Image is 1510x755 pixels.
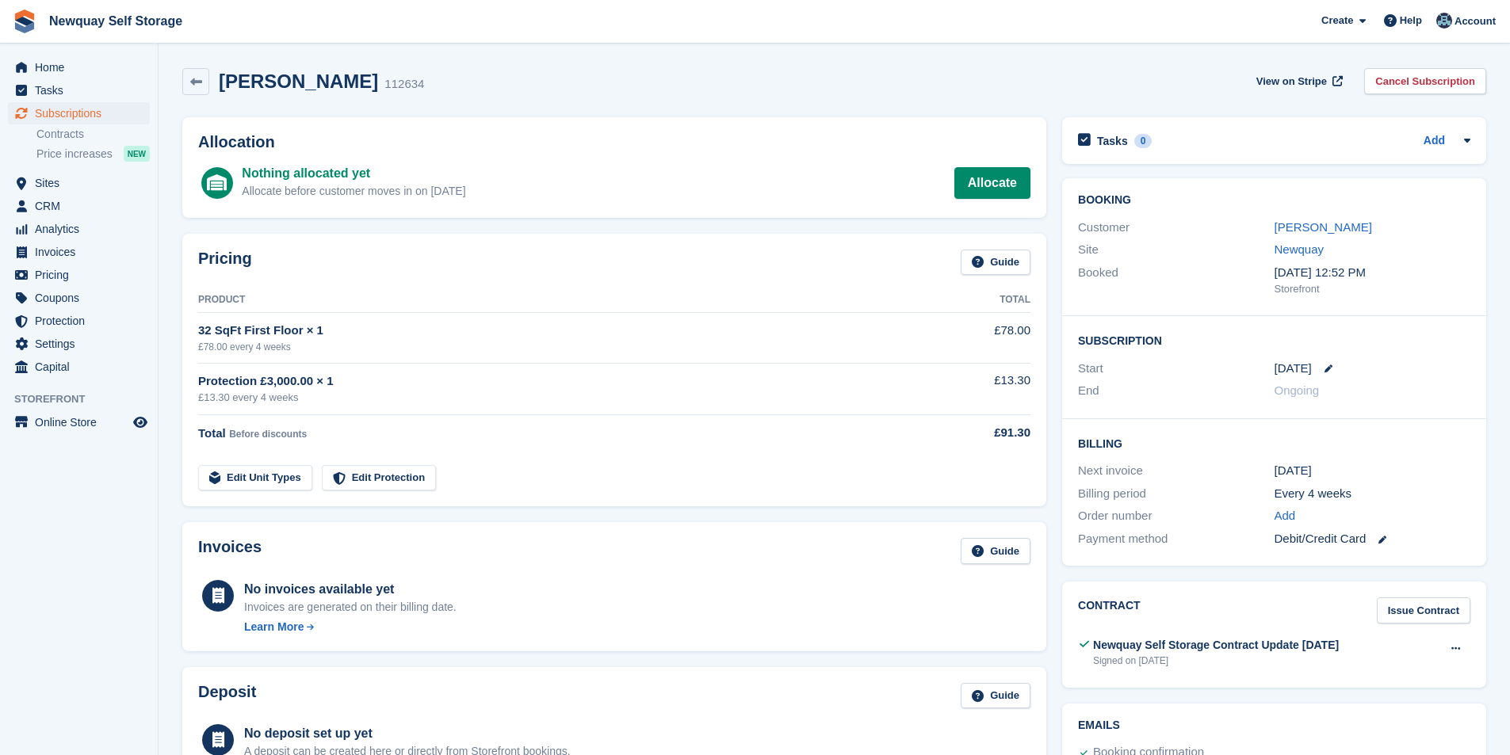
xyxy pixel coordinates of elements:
[920,363,1030,414] td: £13.30
[1321,13,1353,29] span: Create
[1275,530,1470,548] div: Debit/Credit Card
[920,288,1030,313] th: Total
[244,580,457,599] div: No invoices available yet
[35,218,130,240] span: Analytics
[8,264,150,286] a: menu
[322,465,436,491] a: Edit Protection
[1364,68,1486,94] a: Cancel Subscription
[1078,485,1274,503] div: Billing period
[198,288,920,313] th: Product
[35,79,130,101] span: Tasks
[124,146,150,162] div: NEW
[36,145,150,162] a: Price increases NEW
[198,683,256,709] h2: Deposit
[13,10,36,33] img: stora-icon-8386f47178a22dfd0bd8f6a31ec36ba5ce8667c1dd55bd0f319d3a0aa187defe.svg
[1078,719,1470,732] h2: Emails
[1275,281,1470,297] div: Storefront
[8,172,150,194] a: menu
[954,167,1030,199] a: Allocate
[35,287,130,309] span: Coupons
[35,310,130,332] span: Protection
[1275,264,1470,282] div: [DATE] 12:52 PM
[1134,134,1153,148] div: 0
[1275,462,1470,480] div: [DATE]
[244,724,571,743] div: No deposit set up yet
[1250,68,1346,94] a: View on Stripe
[35,356,130,378] span: Capital
[1424,132,1445,151] a: Add
[35,56,130,78] span: Home
[14,391,158,407] span: Storefront
[1078,241,1274,259] div: Site
[1078,597,1141,623] h2: Contract
[198,322,920,340] div: 32 SqFt First Floor × 1
[1093,637,1339,654] div: Newquay Self Storage Contract Update [DATE]
[961,250,1030,276] a: Guide
[242,183,465,200] div: Allocate before customer moves in on [DATE]
[131,413,150,432] a: Preview store
[8,411,150,433] a: menu
[229,429,307,440] span: Before discounts
[198,372,920,391] div: Protection £3,000.00 × 1
[43,8,189,34] a: Newquay Self Storage
[1377,597,1470,623] a: Issue Contract
[384,75,424,93] div: 112634
[1275,383,1320,397] span: Ongoing
[1078,360,1274,378] div: Start
[219,71,378,92] h2: [PERSON_NAME]
[8,356,150,378] a: menu
[198,250,252,276] h2: Pricing
[920,424,1030,442] div: £91.30
[8,287,150,309] a: menu
[198,538,262,564] h2: Invoices
[961,683,1030,709] a: Guide
[1078,530,1274,548] div: Payment method
[1275,485,1470,503] div: Every 4 weeks
[8,241,150,263] a: menu
[1275,220,1372,234] a: [PERSON_NAME]
[35,102,130,124] span: Subscriptions
[244,599,457,616] div: Invoices are generated on their billing date.
[1275,242,1325,256] a: Newquay
[1093,654,1339,668] div: Signed on [DATE]
[8,310,150,332] a: menu
[35,172,130,194] span: Sites
[1400,13,1422,29] span: Help
[1078,194,1470,207] h2: Booking
[35,411,130,433] span: Online Store
[8,79,150,101] a: menu
[35,195,130,217] span: CRM
[1097,134,1128,148] h2: Tasks
[36,147,113,162] span: Price increases
[1275,507,1296,525] a: Add
[8,218,150,240] a: menu
[198,340,920,354] div: £78.00 every 4 weeks
[8,102,150,124] a: menu
[242,164,465,183] div: Nothing allocated yet
[1455,13,1496,29] span: Account
[36,127,150,142] a: Contracts
[198,390,920,406] div: £13.30 every 4 weeks
[1256,74,1327,90] span: View on Stripe
[920,313,1030,363] td: £78.00
[1078,382,1274,400] div: End
[198,465,312,491] a: Edit Unit Types
[8,56,150,78] a: menu
[35,333,130,355] span: Settings
[961,538,1030,564] a: Guide
[1078,219,1274,237] div: Customer
[1275,360,1312,378] time: 2025-10-07 00:00:00 UTC
[1078,462,1274,480] div: Next invoice
[1078,264,1274,297] div: Booked
[8,195,150,217] a: menu
[1078,332,1470,348] h2: Subscription
[198,426,226,440] span: Total
[35,264,130,286] span: Pricing
[244,619,304,635] div: Learn More
[35,241,130,263] span: Invoices
[8,333,150,355] a: menu
[1078,435,1470,451] h2: Billing
[198,133,1030,151] h2: Allocation
[244,619,457,635] a: Learn More
[1078,507,1274,525] div: Order number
